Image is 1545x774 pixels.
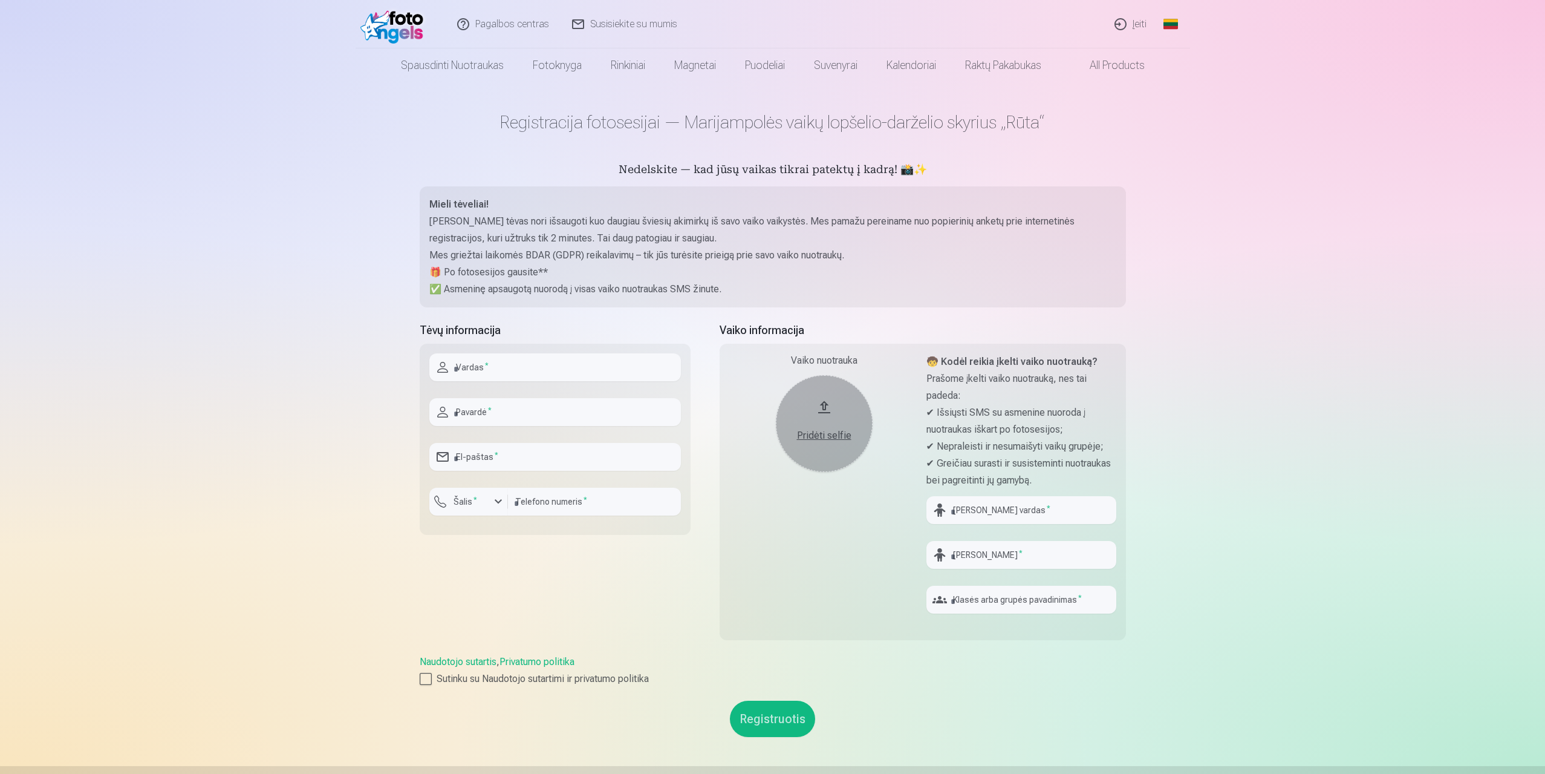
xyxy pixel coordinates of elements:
[799,48,872,82] a: Suvenyrai
[730,48,799,82] a: Puodeliai
[429,264,1116,281] p: 🎁 Po fotosesijos gausite**
[420,656,496,667] a: Naudotojo sutartis
[518,48,596,82] a: Fotoknyga
[499,656,574,667] a: Privatumo politika
[926,370,1116,404] p: Prašome įkelti vaiko nuotrauką, nes tai padeda:
[926,438,1116,455] p: ✔ Nepraleisti ir nesumaišyti vaikų grupėje;
[720,322,1126,339] h5: Vaiko informacija
[729,353,919,368] div: Vaiko nuotrauka
[420,322,691,339] h5: Tėvų informacija
[429,488,508,516] button: Šalis*
[926,455,1116,489] p: ✔ Greičiau surasti ir susisteminti nuotraukas bei pagreitinti jų gamybą.
[420,162,1126,179] h5: Nedelskite — kad jūsų vaikas tikrai patektų į kadrą! 📸✨
[596,48,660,82] a: Rinkiniai
[429,198,489,210] strong: Mieli tėveliai!
[660,48,730,82] a: Magnetai
[730,701,815,737] button: Registruotis
[429,247,1116,264] p: Mes griežtai laikomės BDAR (GDPR) reikalavimų – tik jūs turėsite prieigą prie savo vaiko nuotraukų.
[1056,48,1159,82] a: All products
[429,281,1116,298] p: ✅ Asmeninę apsaugotą nuorodą į visas vaiko nuotraukas SMS žinute.
[788,428,860,443] div: Pridėti selfie
[420,111,1126,133] h1: Registracija fotosesijai — Marijampolės vaikų lopšelio-darželio skyrius „Rūta“
[420,655,1126,686] div: ,
[926,404,1116,438] p: ✔ Išsiųsti SMS su asmenine nuoroda į nuotraukas iškart po fotosesijos;
[872,48,951,82] a: Kalendoriai
[420,672,1126,686] label: Sutinku su Naudotojo sutartimi ir privatumo politika
[360,5,430,44] img: /fa2
[386,48,518,82] a: Spausdinti nuotraukas
[776,375,873,472] button: Pridėti selfie
[926,356,1098,367] strong: 🧒 Kodėl reikia įkelti vaiko nuotrauką?
[951,48,1056,82] a: Raktų pakabukas
[429,213,1116,247] p: [PERSON_NAME] tėvas nori išsaugoti kuo daugiau šviesių akimirkų iš savo vaiko vaikystės. Mes pama...
[449,496,482,508] label: Šalis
